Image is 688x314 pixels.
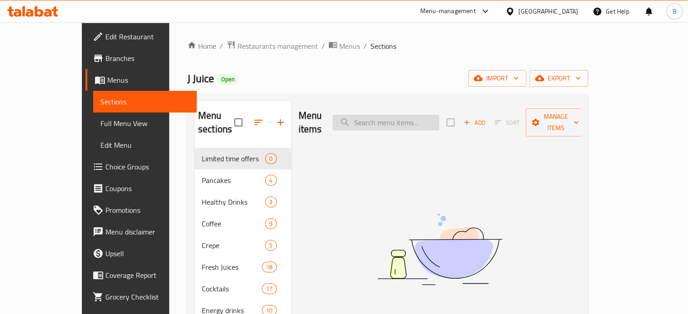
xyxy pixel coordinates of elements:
[537,73,581,84] span: export
[85,178,197,199] a: Coupons
[85,156,197,178] a: Choice Groups
[265,175,276,186] div: items
[237,41,318,52] span: Restaurants management
[100,118,190,129] span: Full Menu View
[266,176,276,185] span: 4
[85,221,197,243] a: Menu disclaimer
[105,270,190,281] span: Coverage Report
[339,41,360,52] span: Menus
[265,153,276,164] div: items
[93,112,197,134] a: Full Menu View
[85,286,197,308] a: Grocery Checklist
[299,109,322,136] h2: Menu items
[85,243,197,264] a: Upsell
[327,189,553,309] img: dish.svg
[85,47,197,69] a: Branches
[475,73,519,84] span: import
[85,26,197,47] a: Edit Restaurant
[100,140,190,150] span: Edit Menu
[202,240,265,251] span: Crepe
[105,31,190,42] span: Edit Restaurant
[229,113,248,132] span: Select all sections
[266,155,276,163] span: 0
[533,111,579,134] span: Manage items
[105,291,190,302] span: Grocery Checklist
[187,40,588,52] nav: breadcrumb
[85,199,197,221] a: Promotions
[220,41,223,52] li: /
[85,69,197,91] a: Menus
[460,116,489,130] span: Add item
[105,205,190,216] span: Promotions
[93,134,197,156] a: Edit Menu
[265,240,276,251] div: items
[266,220,276,228] span: 9
[672,6,676,16] span: B
[198,109,234,136] h2: Menu sections
[218,75,238,83] span: Open
[489,116,526,130] span: Select section first
[195,191,291,213] div: Healthy Drinks3
[526,108,586,136] button: Manage items
[187,41,216,52] a: Home
[195,148,291,169] div: Limited time offers0
[202,283,262,294] span: Cocktails
[93,91,197,112] a: Sections
[262,285,276,293] span: 17
[266,241,276,250] span: 5
[262,262,276,272] div: items
[530,70,588,87] button: export
[262,263,276,272] span: 18
[195,213,291,234] div: Coffee9
[462,117,487,128] span: Add
[248,112,270,133] span: Sort sections
[202,218,265,229] span: Coffee
[328,40,360,52] a: Menus
[332,115,439,131] input: search
[518,6,578,16] div: [GEOGRAPHIC_DATA]
[202,197,265,207] span: Healthy Drinks
[195,234,291,256] div: Crepe5
[227,40,318,52] a: Restaurants management
[195,169,291,191] div: Pancakes4
[460,116,489,130] button: Add
[202,262,262,272] span: Fresh Juices
[187,68,214,89] span: J Juice
[85,264,197,286] a: Coverage Report
[364,41,367,52] li: /
[107,75,190,85] span: Menus
[265,197,276,207] div: items
[195,256,291,278] div: Fresh Juices18
[265,218,276,229] div: items
[370,41,396,52] span: Sections
[262,283,276,294] div: items
[322,41,325,52] li: /
[105,248,190,259] span: Upsell
[270,112,291,133] button: Add section
[105,161,190,172] span: Choice Groups
[420,6,476,17] div: Menu-management
[202,175,265,186] span: Pancakes
[218,74,238,85] div: Open
[105,183,190,194] span: Coupons
[266,198,276,206] span: 3
[202,153,265,164] span: Limited time offers
[100,96,190,107] span: Sections
[105,226,190,237] span: Menu disclaimer
[105,53,190,64] span: Branches
[468,70,526,87] button: import
[195,278,291,300] div: Cocktails17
